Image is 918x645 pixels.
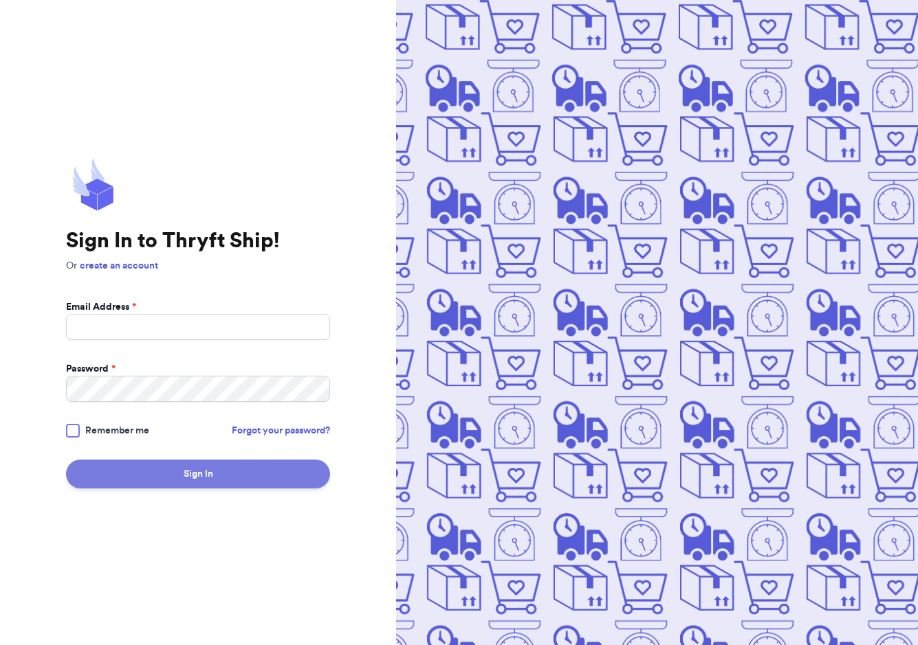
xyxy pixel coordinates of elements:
[85,424,149,438] span: Remember me
[66,259,330,273] p: Or
[66,300,136,314] label: Email Address
[80,261,158,271] a: create an account
[66,460,330,488] button: Sign In
[66,362,116,376] label: Password
[66,229,330,253] h1: Sign In to Thryft Ship!
[232,424,330,438] a: Forgot your password?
